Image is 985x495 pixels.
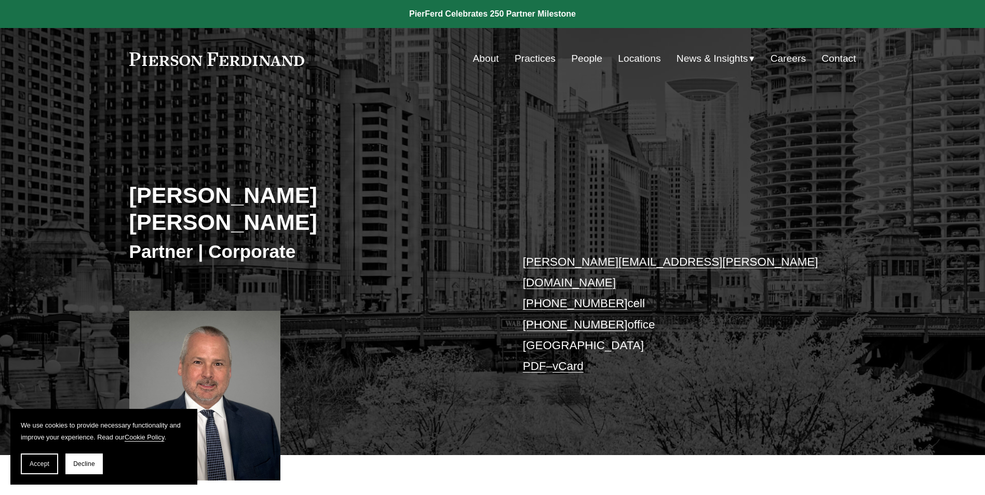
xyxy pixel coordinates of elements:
[552,360,584,373] a: vCard
[821,49,856,68] a: Contact
[677,49,755,68] a: folder dropdown
[30,460,49,467] span: Accept
[523,318,628,331] a: [PHONE_NUMBER]
[618,49,660,68] a: Locations
[129,240,493,263] h3: Partner | Corporate
[523,360,546,373] a: PDF
[515,49,556,68] a: Practices
[771,49,806,68] a: Careers
[523,255,818,289] a: [PERSON_NAME][EMAIL_ADDRESS][PERSON_NAME][DOMAIN_NAME]
[129,182,493,236] h2: [PERSON_NAME] [PERSON_NAME]
[523,297,628,310] a: [PHONE_NUMBER]
[571,49,602,68] a: People
[10,409,197,485] section: Cookie banner
[125,433,165,441] a: Cookie Policy
[523,252,826,377] p: cell office [GEOGRAPHIC_DATA] –
[677,50,748,68] span: News & Insights
[21,419,187,443] p: We use cookies to provide necessary functionality and improve your experience. Read our .
[65,453,103,474] button: Decline
[21,453,58,474] button: Accept
[73,460,95,467] span: Decline
[473,49,499,68] a: About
